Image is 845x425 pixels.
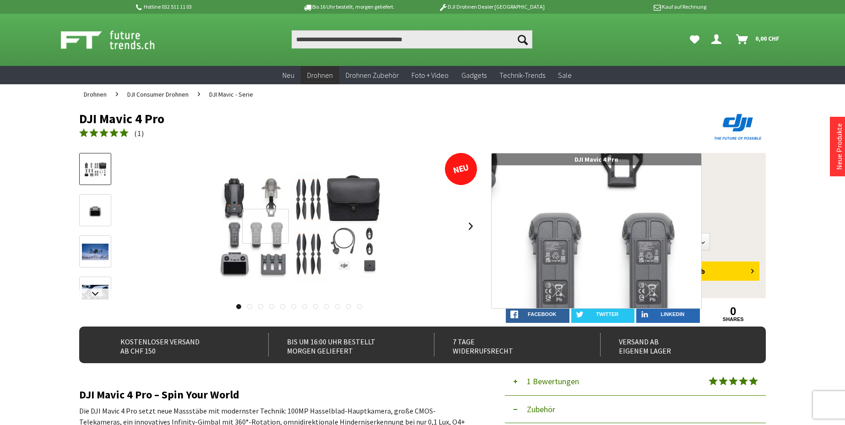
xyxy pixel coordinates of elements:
[702,306,765,316] a: 0
[505,368,766,396] button: 1 Bewertungen
[268,333,414,356] div: Bis um 16:00 Uhr bestellt Morgen geliefert
[292,30,532,49] input: Produkt, Marke, Kategorie, EAN, Artikelnummer…
[84,90,107,98] span: Drohnen
[661,311,684,317] span: LinkedIn
[552,66,578,85] a: Sale
[834,123,844,170] a: Neue Produkte
[127,90,189,98] span: DJI Consumer Drohnen
[636,306,700,323] a: LinkedIn
[528,311,556,317] span: facebook
[499,71,545,80] span: Technik-Trends
[455,66,493,85] a: Gadgets
[307,71,333,80] span: Drohnen
[123,84,193,104] a: DJI Consumer Drohnen
[412,71,449,80] span: Foto + Video
[600,333,746,356] div: Versand ab eigenem Lager
[685,30,704,49] a: Meine Favoriten
[61,28,175,51] img: Shop Futuretrends - zur Startseite wechseln
[102,333,248,356] div: Kostenloser Versand ab CHF 150
[558,71,572,80] span: Sale
[513,30,532,49] button: Suchen
[506,306,569,323] a: facebook
[134,1,277,12] p: Hotline 032 511 11 03
[301,66,339,85] a: Drohnen
[505,396,766,423] button: Zubehör
[434,333,580,356] div: 7 Tage Widerrufsrecht
[79,128,144,139] a: (1)
[563,1,706,12] p: Kauf auf Rechnung
[282,71,294,80] span: Neu
[420,1,563,12] p: DJI Drohnen Dealer [GEOGRAPHIC_DATA]
[755,31,780,46] span: 0,00 CHF
[732,30,784,49] a: Warenkorb
[209,90,253,98] span: DJI Mavic - Serie
[277,1,420,12] p: Bis 16 Uhr bestellt, morgen geliefert.
[137,129,141,138] span: 1
[201,153,397,300] img: DJI Mavic 4 Pro
[571,306,635,323] a: twitter
[702,316,765,322] a: shares
[711,112,766,142] img: DJI
[82,159,108,180] img: Vorschau: DJI Mavic 4 Pro
[79,389,477,401] h2: DJI Mavic 4 Pro – Spin Your World
[79,112,628,125] h1: DJI Mavic 4 Pro
[339,66,405,85] a: Drohnen Zubehör
[79,84,111,104] a: Drohnen
[205,84,258,104] a: DJI Mavic - Serie
[708,30,729,49] a: Dein Konto
[276,66,301,85] a: Neu
[574,155,618,163] span: DJI Mavic 4 Pro
[405,66,455,85] a: Foto + Video
[134,129,144,138] span: ( )
[493,66,552,85] a: Technik-Trends
[596,311,618,317] span: twitter
[461,71,487,80] span: Gadgets
[346,71,399,80] span: Drohnen Zubehör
